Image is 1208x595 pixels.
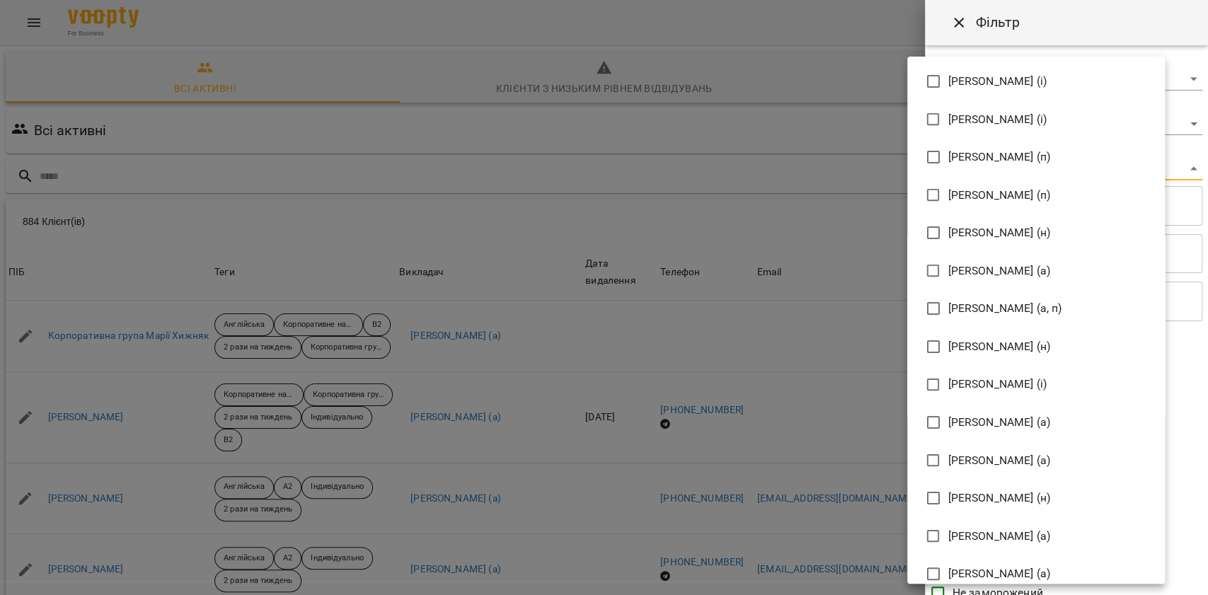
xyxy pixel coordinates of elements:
span: [PERSON_NAME] (і) [948,111,1047,128]
span: [PERSON_NAME] (н) [948,490,1051,507]
span: [PERSON_NAME] (а) [948,528,1051,545]
span: [PERSON_NAME] (п) [948,187,1051,204]
span: [PERSON_NAME] (а) [948,565,1051,582]
span: [PERSON_NAME] (а, п) [948,300,1062,317]
span: [PERSON_NAME] (а) [948,414,1051,431]
span: [PERSON_NAME] (п) [948,149,1051,166]
span: [PERSON_NAME] (а) [948,262,1051,279]
span: [PERSON_NAME] (н) [948,224,1051,241]
span: [PERSON_NAME] (і) [948,376,1047,393]
span: [PERSON_NAME] (н) [948,338,1051,355]
span: [PERSON_NAME] (і) [948,73,1047,90]
span: [PERSON_NAME] (а) [948,452,1051,469]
